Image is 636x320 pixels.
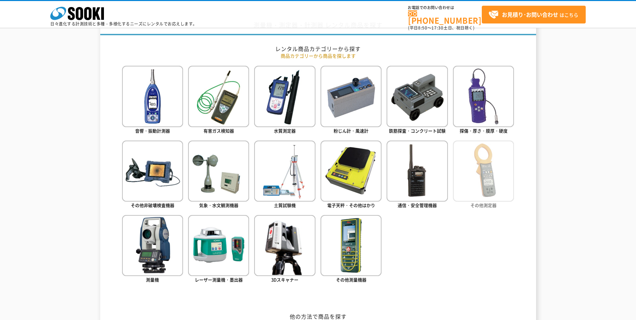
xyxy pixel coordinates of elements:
[460,127,508,134] span: 探傷・厚さ・膜厚・硬度
[254,141,315,210] a: 土質試験機
[50,22,197,26] p: 日々進化する計測技術と多種・多様化するニーズにレンタルでお応えします。
[122,66,183,127] img: 音響・振動計測器
[327,202,375,208] span: 電子天秤・その他はかり
[453,141,514,202] img: その他測定器
[453,141,514,210] a: その他測定器
[188,66,249,135] a: 有害ガス検知器
[408,10,482,24] a: [PHONE_NUMBER]
[188,66,249,127] img: 有害ガス検知器
[199,202,238,208] span: 気象・水文観測機器
[188,215,249,284] a: レーザー測量機・墨出器
[146,276,159,283] span: 測量機
[431,25,444,31] span: 17:30
[408,25,474,31] span: (平日 ～ 土日、祝日除く)
[122,215,183,284] a: 測量機
[321,66,382,135] a: 粉じん計・風速計
[321,215,382,276] img: その他測量機器
[254,66,315,127] img: 水質測定器
[418,25,427,31] span: 8:50
[408,6,482,10] span: お電話でのお問い合わせは
[131,202,174,208] span: その他非破壊検査機器
[387,141,448,202] img: 通信・安全管理機器
[389,127,446,134] span: 鉄筋探査・コンクリート試験
[274,202,296,208] span: 土質試験機
[122,141,183,202] img: その他非破壊検査機器
[195,276,243,283] span: レーザー測量機・墨出器
[188,141,249,202] img: 気象・水文観測機器
[453,66,514,127] img: 探傷・厚さ・膜厚・硬度
[122,215,183,276] img: 測量機
[387,66,448,135] a: 鉄筋探査・コンクリート試験
[254,215,315,276] img: 3Dスキャナー
[387,66,448,127] img: 鉄筋探査・コンクリート試験
[135,127,170,134] span: 音響・振動計測器
[321,66,382,127] img: 粉じん計・風速計
[188,215,249,276] img: レーザー測量機・墨出器
[470,202,497,208] span: その他測定器
[387,141,448,210] a: 通信・安全管理機器
[321,215,382,284] a: その他測量機器
[453,66,514,135] a: 探傷・厚さ・膜厚・硬度
[254,66,315,135] a: 水質測定器
[254,215,315,284] a: 3Dスキャナー
[482,6,586,23] a: お見積り･お問い合わせはこちら
[502,10,558,18] strong: お見積り･お問い合わせ
[271,276,298,283] span: 3Dスキャナー
[336,276,366,283] span: その他測量機器
[334,127,368,134] span: 粉じん計・風速計
[122,313,514,320] h2: 他の方法で商品を探す
[398,202,437,208] span: 通信・安全管理機器
[122,52,514,59] p: 商品カテゴリーから商品を探します
[254,141,315,202] img: 土質試験機
[488,10,578,20] span: はこちら
[321,141,382,210] a: 電子天秤・その他はかり
[122,45,514,52] h2: レンタル商品カテゴリーから探す
[188,141,249,210] a: 気象・水文観測機器
[122,66,183,135] a: 音響・振動計測器
[122,141,183,210] a: その他非破壊検査機器
[204,127,234,134] span: 有害ガス検知器
[321,141,382,202] img: 電子天秤・その他はかり
[274,127,296,134] span: 水質測定器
